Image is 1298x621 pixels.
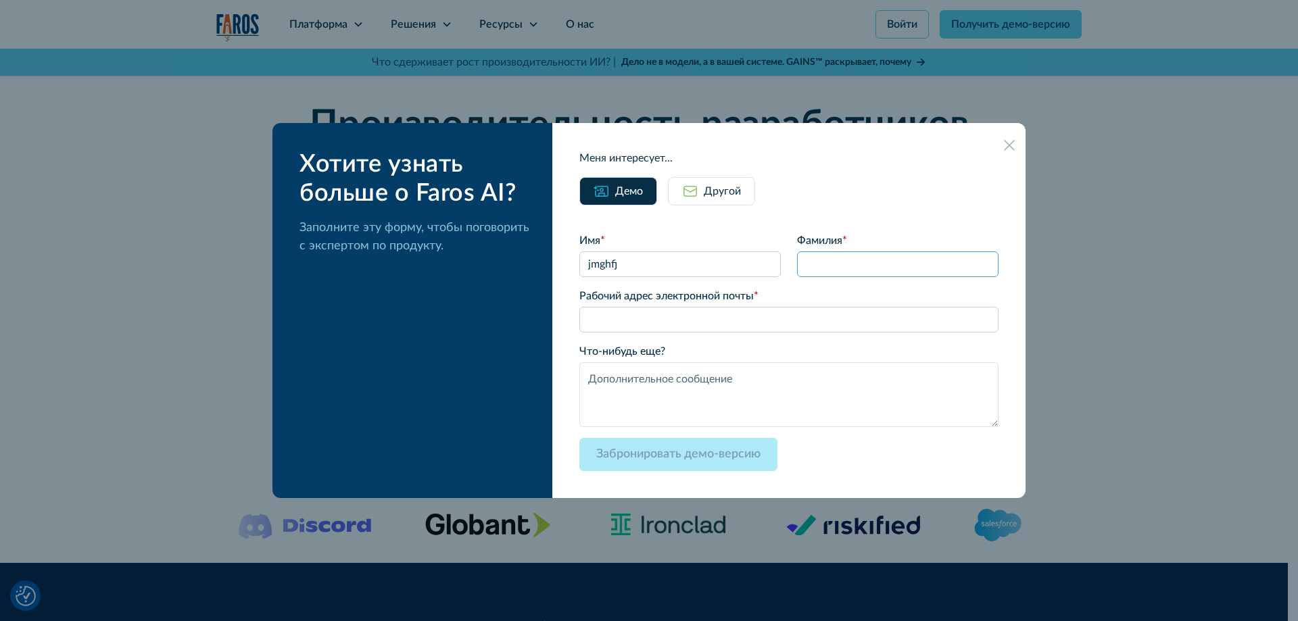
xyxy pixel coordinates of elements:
[299,152,516,205] font: Хотите узнать больше о Faros AI?
[797,235,842,246] font: Фамилия
[579,291,754,301] font: Рабочий адрес электронной почты
[299,222,529,252] font: Заполните эту форму, чтобы поговорить с экспертом по продукту.
[579,235,600,246] font: Имя
[615,186,643,197] font: Демо
[579,153,673,164] font: Меня интересует...
[579,438,777,471] input: Забронировать демо-версию
[579,346,665,357] font: Что-нибудь еще?
[704,186,741,197] font: Другой
[579,232,999,471] form: Форма электронной почты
